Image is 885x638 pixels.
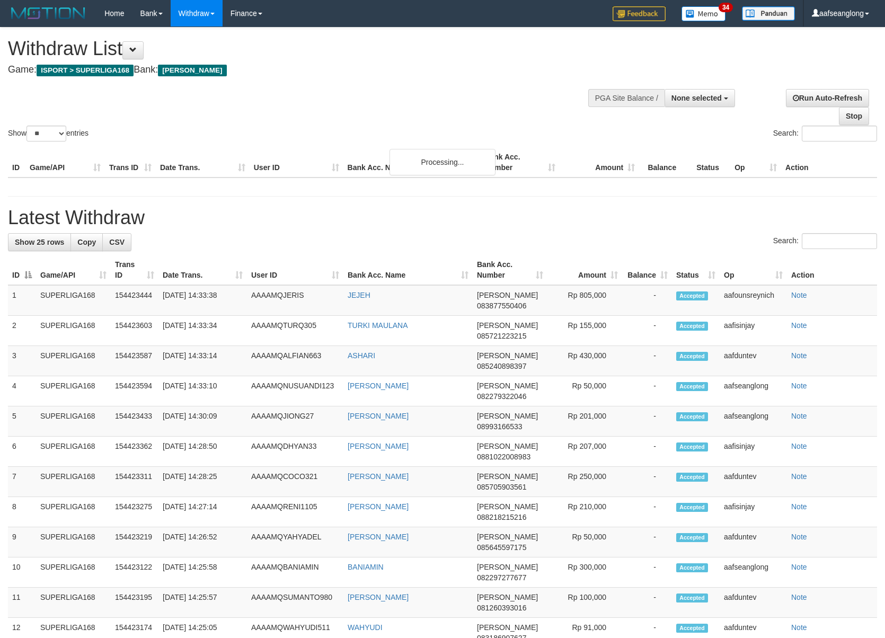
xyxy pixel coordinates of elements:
td: 154423587 [111,346,158,376]
td: AAAAMQJERIS [247,285,343,316]
span: Copy 088218215216 to clipboard [477,513,526,521]
td: [DATE] 14:28:25 [158,467,247,497]
a: Note [791,563,807,571]
img: Button%20Memo.svg [682,6,726,21]
td: 154423362 [111,437,158,467]
th: Bank Acc. Name [343,147,481,178]
h1: Latest Withdraw [8,207,877,228]
th: User ID [250,147,343,178]
td: SUPERLIGA168 [36,285,111,316]
img: panduan.png [742,6,795,21]
td: AAAAMQTURQ305 [247,316,343,346]
span: Accepted [676,352,708,361]
td: AAAAMQJIONG27 [247,406,343,437]
span: ISPORT > SUPERLIGA168 [37,65,134,76]
td: 8 [8,497,36,527]
td: [DATE] 14:33:14 [158,346,247,376]
span: [PERSON_NAME] [158,65,226,76]
span: Accepted [676,322,708,331]
td: [DATE] 14:28:50 [158,437,247,467]
span: Copy 085240898397 to clipboard [477,362,526,370]
td: aafduntev [720,467,787,497]
td: 154423603 [111,316,158,346]
a: Show 25 rows [8,233,71,251]
span: [PERSON_NAME] [477,623,538,632]
th: Amount: activate to sort column ascending [547,255,622,285]
td: - [622,497,672,527]
td: aafseanglong [720,406,787,437]
td: SUPERLIGA168 [36,316,111,346]
span: None selected [671,94,722,102]
a: [PERSON_NAME] [348,593,409,601]
a: Note [791,442,807,450]
span: CSV [109,238,125,246]
input: Search: [802,233,877,249]
a: [PERSON_NAME] [348,502,409,511]
td: aafduntev [720,588,787,618]
th: ID [8,147,25,178]
span: [PERSON_NAME] [477,382,538,390]
span: Copy 082297277677 to clipboard [477,573,526,582]
a: [PERSON_NAME] [348,442,409,450]
td: Rp 207,000 [547,437,622,467]
td: [DATE] 14:30:09 [158,406,247,437]
th: Op: activate to sort column ascending [720,255,787,285]
th: Game/API: activate to sort column ascending [36,255,111,285]
span: Accepted [676,382,708,391]
span: [PERSON_NAME] [477,472,538,481]
td: [DATE] 14:25:58 [158,557,247,588]
td: - [622,588,672,618]
a: Stop [839,107,869,125]
img: Feedback.jpg [613,6,666,21]
td: - [622,557,672,588]
td: 4 [8,376,36,406]
td: aafisinjay [720,497,787,527]
a: Note [791,321,807,330]
a: Note [791,472,807,481]
span: [PERSON_NAME] [477,593,538,601]
span: [PERSON_NAME] [477,351,538,360]
td: aafduntev [720,527,787,557]
td: Rp 210,000 [547,497,622,527]
th: Trans ID: activate to sort column ascending [111,255,158,285]
th: Bank Acc. Number: activate to sort column ascending [473,255,547,285]
th: Bank Acc. Number [480,147,560,178]
td: 5 [8,406,36,437]
span: Accepted [676,442,708,451]
label: Search: [773,126,877,141]
span: [PERSON_NAME] [477,412,538,420]
select: Showentries [26,126,66,141]
th: Status [692,147,730,178]
a: [PERSON_NAME] [348,382,409,390]
th: User ID: activate to sort column ascending [247,255,343,285]
a: JEJEH [348,291,370,299]
img: MOTION_logo.png [8,5,88,21]
td: - [622,285,672,316]
td: Rp 201,000 [547,406,622,437]
td: [DATE] 14:33:10 [158,376,247,406]
button: None selected [665,89,735,107]
td: 154423122 [111,557,158,588]
span: Accepted [676,291,708,300]
td: - [622,467,672,497]
td: aafisinjay [720,437,787,467]
th: Status: activate to sort column ascending [672,255,720,285]
span: Copy 083877550406 to clipboard [477,302,526,310]
td: SUPERLIGA168 [36,588,111,618]
td: Rp 50,000 [547,376,622,406]
td: AAAAMQCOCO321 [247,467,343,497]
span: [PERSON_NAME] [477,442,538,450]
a: [PERSON_NAME] [348,472,409,481]
a: BANIAMIN [348,563,384,571]
td: Rp 430,000 [547,346,622,376]
span: [PERSON_NAME] [477,533,538,541]
td: aafisinjay [720,316,787,346]
td: 154423594 [111,376,158,406]
td: SUPERLIGA168 [36,467,111,497]
a: Note [791,412,807,420]
label: Search: [773,233,877,249]
input: Search: [802,126,877,141]
th: Bank Acc. Name: activate to sort column ascending [343,255,473,285]
td: Rp 50,000 [547,527,622,557]
td: Rp 250,000 [547,467,622,497]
